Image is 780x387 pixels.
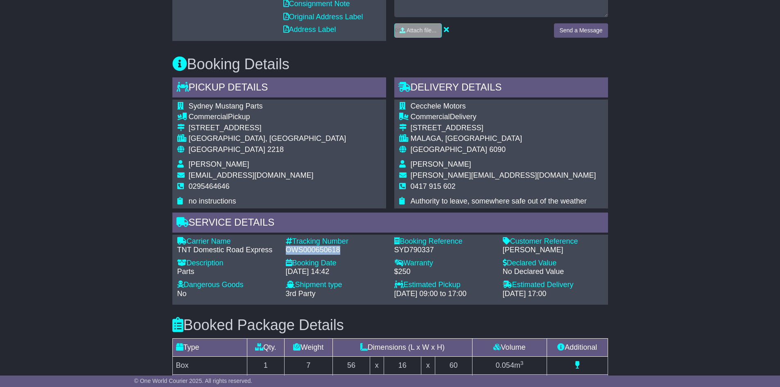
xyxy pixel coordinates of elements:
div: Parts [177,267,278,276]
div: [PERSON_NAME] [503,246,603,255]
span: [GEOGRAPHIC_DATA] [411,145,487,154]
div: Booking Date [286,259,386,268]
div: Customer Reference [503,237,603,246]
span: Sydney Mustang Parts [189,102,263,110]
td: Volume [472,338,547,356]
td: Dimensions (L x W x H) [332,338,472,356]
td: 1 [247,356,284,374]
td: x [421,356,435,374]
td: 60 [435,356,472,374]
div: Warranty [394,259,495,268]
div: Tracking Number [286,237,386,246]
div: Delivery Details [394,77,608,100]
span: 0417 915 602 [411,182,456,190]
div: Booking Reference [394,237,495,246]
div: [GEOGRAPHIC_DATA], [GEOGRAPHIC_DATA] [189,134,346,143]
h3: Booked Package Details [172,317,608,333]
div: Dangerous Goods [177,281,278,290]
div: Pickup Details [172,77,386,100]
td: Type [172,338,247,356]
span: 2218 [267,145,284,154]
div: SYD790337 [394,246,495,255]
span: 0295464646 [189,182,230,190]
span: Cecchele Motors [411,102,466,110]
span: 3rd Party [286,290,316,298]
div: TNT Domestic Road Express [177,246,278,255]
div: Delivery [411,113,596,122]
td: x [370,356,384,374]
td: Box [172,356,247,374]
td: 7 [284,356,332,374]
div: MALAGA, [GEOGRAPHIC_DATA] [411,134,596,143]
div: Shipment type [286,281,386,290]
span: Commercial [411,113,450,121]
span: 0.054 [496,361,514,369]
span: [PERSON_NAME] [189,160,249,168]
div: Estimated Delivery [503,281,603,290]
span: No [177,290,187,298]
sup: 3 [520,360,524,366]
span: [EMAIL_ADDRESS][DOMAIN_NAME] [189,171,314,179]
div: Estimated Pickup [394,281,495,290]
div: [STREET_ADDRESS] [411,124,596,133]
div: [DATE] 09:00 to 17:00 [394,290,495,299]
div: $250 [394,267,495,276]
button: Send a Message [554,23,608,38]
td: m [472,356,547,374]
span: © One World Courier 2025. All rights reserved. [134,378,253,384]
div: [STREET_ADDRESS] [189,124,346,133]
div: Description [177,259,278,268]
div: Pickup [189,113,346,122]
h3: Booking Details [172,56,608,72]
span: [GEOGRAPHIC_DATA] [189,145,265,154]
span: Commercial [189,113,228,121]
td: Additional [547,338,608,356]
div: OWS000650618 [286,246,386,255]
div: No Declared Value [503,267,603,276]
span: [PERSON_NAME][EMAIL_ADDRESS][DOMAIN_NAME] [411,171,596,179]
a: Address Label [283,25,336,34]
td: Qty. [247,338,284,356]
div: [DATE] 14:42 [286,267,386,276]
span: [PERSON_NAME] [411,160,471,168]
div: Carrier Name [177,237,278,246]
td: Weight [284,338,332,356]
span: no instructions [189,197,236,205]
div: Service Details [172,213,608,235]
a: Original Address Label [283,13,363,21]
td: 16 [384,356,421,374]
span: Authority to leave, somewhere safe out of the weather [411,197,587,205]
td: 56 [332,356,370,374]
span: 6090 [489,145,506,154]
div: [DATE] 17:00 [503,290,603,299]
div: Declared Value [503,259,603,268]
